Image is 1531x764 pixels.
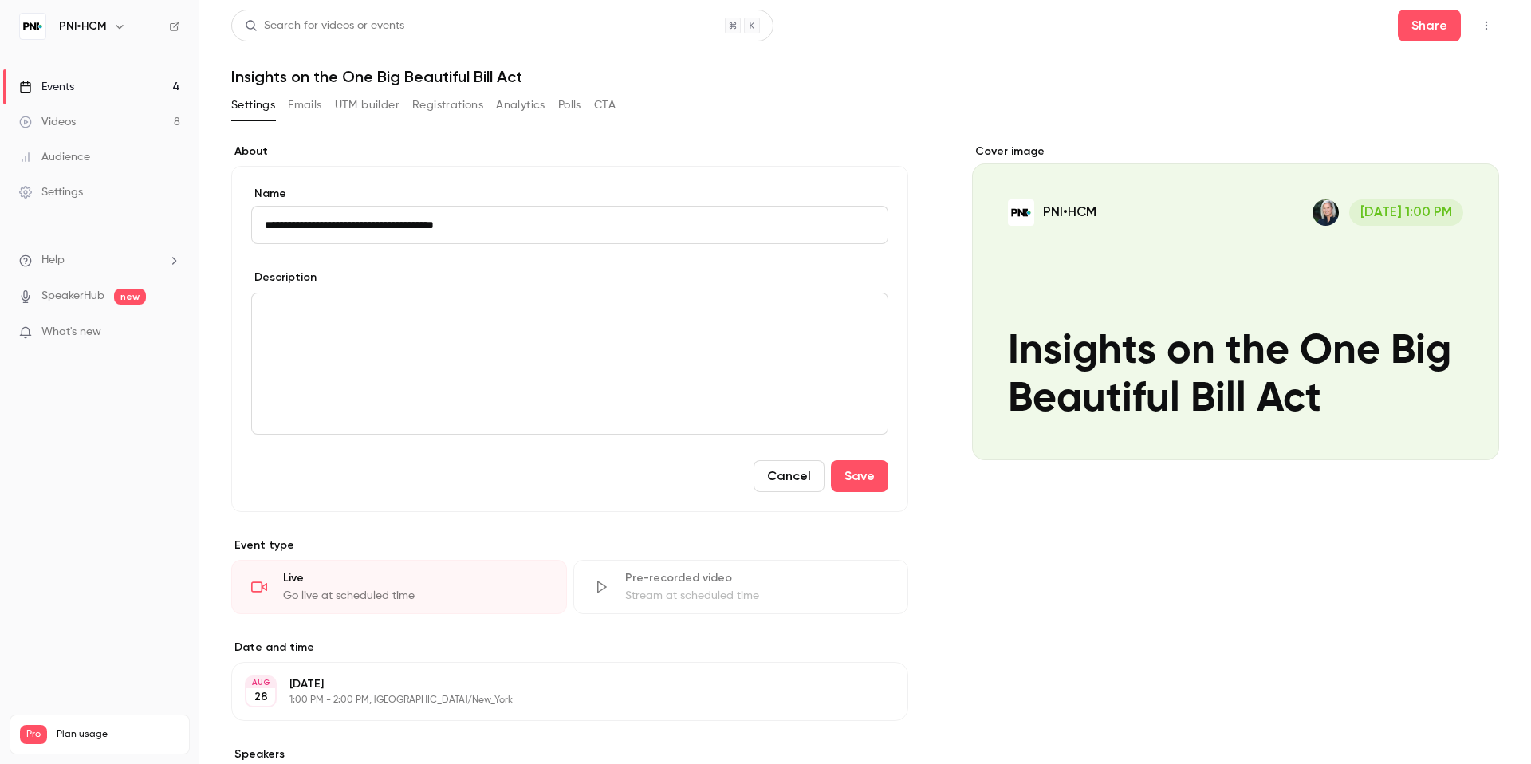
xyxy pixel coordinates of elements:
[573,560,909,614] div: Pre-recorded videoStream at scheduled time
[251,186,888,202] label: Name
[412,93,483,118] button: Registrations
[161,325,180,340] iframe: Noticeable Trigger
[289,694,824,707] p: 1:00 PM - 2:00 PM, [GEOGRAPHIC_DATA]/New_York
[254,689,268,705] p: 28
[283,570,547,586] div: Live
[246,677,275,688] div: AUG
[59,18,107,34] h6: PNI•HCM
[972,144,1499,159] label: Cover image
[1398,10,1461,41] button: Share
[19,149,90,165] div: Audience
[754,460,825,492] button: Cancel
[231,640,908,656] label: Date and time
[231,538,908,553] p: Event type
[231,67,1499,86] h1: Insights on the One Big Beautiful Bill Act
[496,93,545,118] button: Analytics
[114,289,146,305] span: new
[19,252,180,269] li: help-dropdown-opener
[41,252,65,269] span: Help
[558,93,581,118] button: Polls
[252,293,888,434] div: editor
[625,570,889,586] div: Pre-recorded video
[231,144,908,159] label: About
[594,93,616,118] button: CTA
[57,728,179,741] span: Plan usage
[289,676,824,692] p: [DATE]
[335,93,399,118] button: UTM builder
[972,144,1499,460] section: Cover image
[19,184,83,200] div: Settings
[288,93,321,118] button: Emails
[283,588,547,604] div: Go live at scheduled time
[231,93,275,118] button: Settings
[19,114,76,130] div: Videos
[625,588,889,604] div: Stream at scheduled time
[20,14,45,39] img: PNI•HCM
[831,460,888,492] button: Save
[251,270,317,286] label: Description
[41,288,104,305] a: SpeakerHub
[245,18,404,34] div: Search for videos or events
[231,560,567,614] div: LiveGo live at scheduled time
[251,293,888,435] section: description
[41,324,101,341] span: What's new
[20,725,47,744] span: Pro
[231,746,908,762] label: Speakers
[19,79,74,95] div: Events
